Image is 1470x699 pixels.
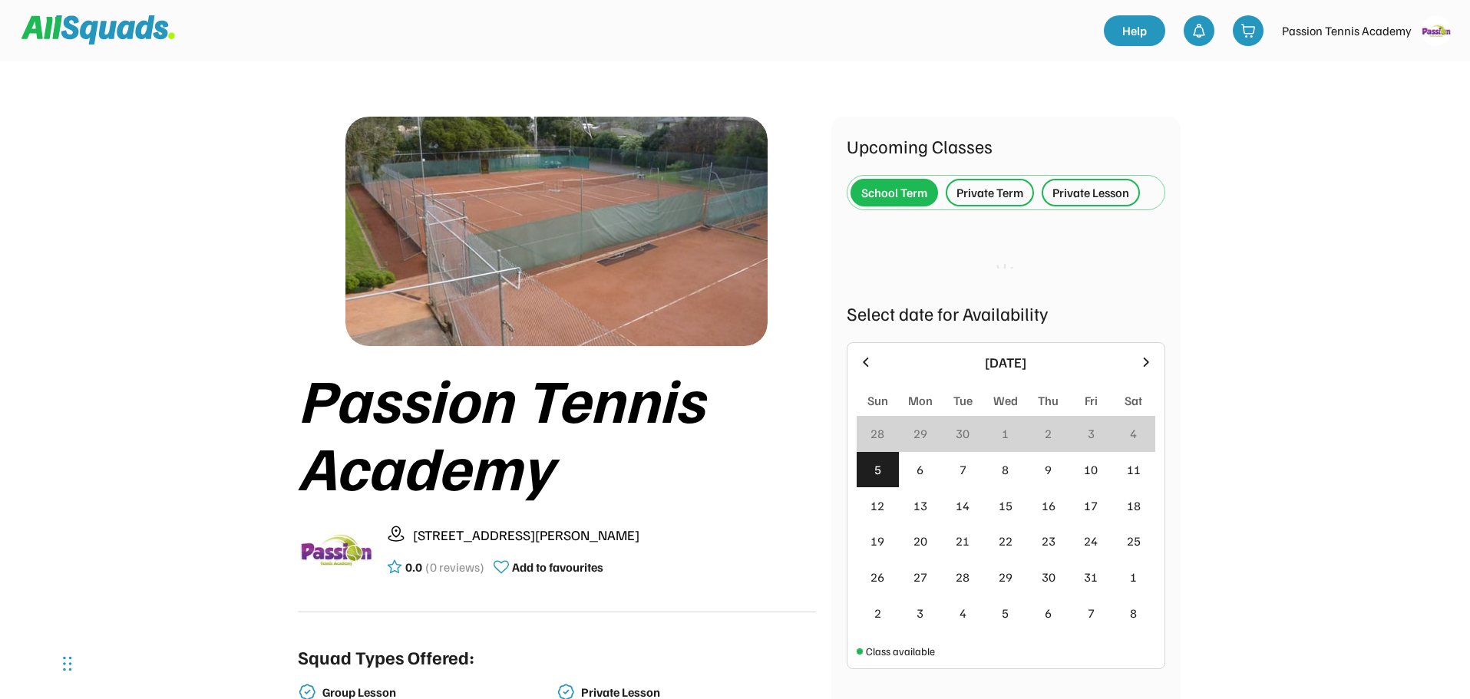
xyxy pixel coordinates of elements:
div: Tue [953,391,973,410]
div: 29 [999,568,1012,586]
div: Private Term [956,183,1023,202]
div: Fri [1085,391,1098,410]
a: Help [1104,15,1165,46]
div: [DATE] [883,352,1129,373]
div: 0.0 [405,558,422,576]
img: logo_square.gif [298,512,375,589]
div: Upcoming Classes [847,132,1165,160]
div: Sun [867,391,888,410]
div: 30 [956,424,970,443]
div: 15 [999,496,1012,515]
div: Wed [993,391,1018,410]
div: 10 [1084,460,1098,479]
img: P1030598.JPG [345,117,768,346]
div: 1 [1130,568,1137,586]
div: 13 [913,496,927,515]
div: 18 [1127,496,1141,515]
div: 20 [913,532,927,550]
div: Thu [1038,391,1059,410]
div: 8 [1002,460,1009,479]
div: Select date for Availability [847,299,1165,327]
div: 19 [870,532,884,550]
img: Squad%20Logo.svg [21,15,175,45]
div: 3 [1088,424,1095,443]
div: 6 [917,460,923,479]
div: 4 [1130,424,1137,443]
div: [STREET_ADDRESS][PERSON_NAME] [413,525,816,546]
div: Squad Types Offered: [298,643,474,671]
div: 24 [1084,532,1098,550]
img: shopping-cart-01%20%281%29.svg [1240,23,1256,38]
div: Private Lesson [1052,183,1129,202]
div: 29 [913,424,927,443]
div: 1 [1002,424,1009,443]
div: 9 [1045,460,1052,479]
img: logo_square.gif [1421,15,1452,46]
div: 26 [870,568,884,586]
div: 2 [874,604,881,622]
div: 7 [960,460,966,479]
div: Passion Tennis Academy [298,364,816,500]
div: 7 [1088,604,1095,622]
div: Class available [866,643,935,659]
div: 28 [956,568,970,586]
div: 16 [1042,496,1055,515]
div: 28 [870,424,884,443]
div: 6 [1045,604,1052,622]
div: 21 [956,532,970,550]
div: 5 [874,460,881,479]
div: Passion Tennis Academy [1282,21,1412,40]
div: 17 [1084,496,1098,515]
div: School Term [861,183,927,202]
div: 30 [1042,568,1055,586]
div: 25 [1127,532,1141,550]
img: bell-03%20%281%29.svg [1191,23,1207,38]
div: 3 [917,604,923,622]
div: 22 [999,532,1012,550]
div: 14 [956,496,970,515]
div: 5 [1002,604,1009,622]
div: Sat [1125,391,1142,410]
div: 23 [1042,532,1055,550]
div: (0 reviews) [425,558,484,576]
div: 27 [913,568,927,586]
div: Add to favourites [512,558,603,576]
div: Mon [908,391,933,410]
div: 4 [960,604,966,622]
div: 2 [1045,424,1052,443]
div: 8 [1130,604,1137,622]
div: 31 [1084,568,1098,586]
div: 12 [870,496,884,515]
div: 11 [1127,460,1141,479]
